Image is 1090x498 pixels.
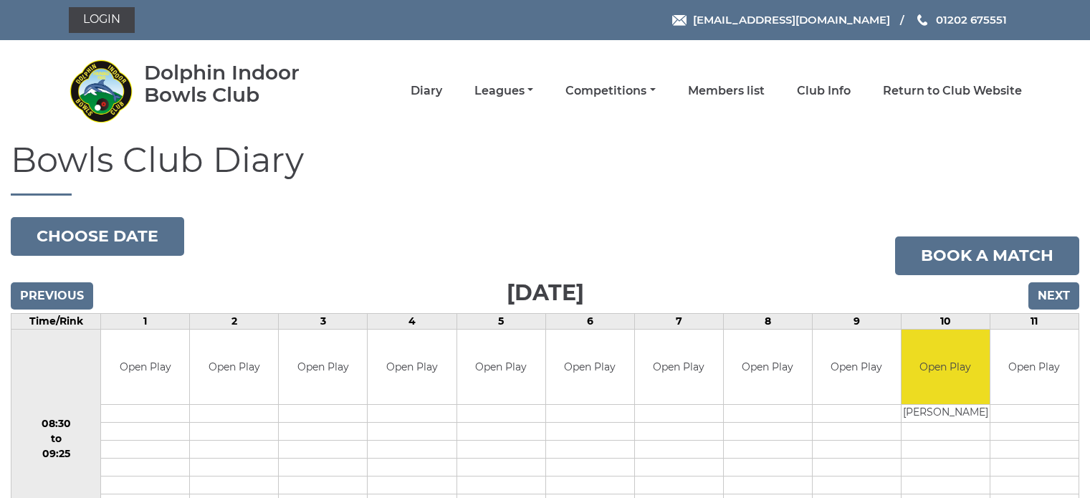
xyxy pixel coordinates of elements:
a: Club Info [797,83,851,99]
td: Open Play [990,330,1079,405]
input: Next [1028,282,1079,310]
td: 1 [101,313,190,329]
button: Choose date [11,217,184,256]
td: [PERSON_NAME] [902,405,990,423]
td: 7 [634,313,723,329]
a: Leagues [474,83,533,99]
a: Book a match [895,236,1079,275]
h1: Bowls Club Diary [11,141,1079,196]
td: 3 [279,313,368,329]
td: 6 [545,313,634,329]
a: Email [EMAIL_ADDRESS][DOMAIN_NAME] [672,11,890,28]
td: Open Play [101,330,189,405]
td: Open Play [813,330,901,405]
td: Open Play [368,330,456,405]
span: 01202 675551 [936,13,1007,27]
td: Open Play [190,330,278,405]
img: Dolphin Indoor Bowls Club [69,59,133,123]
td: 4 [368,313,456,329]
a: Return to Club Website [883,83,1022,99]
td: Open Play [546,330,634,405]
td: 10 [901,313,990,329]
td: 11 [990,313,1079,329]
td: Open Play [457,330,545,405]
td: Open Play [724,330,812,405]
td: 2 [190,313,279,329]
a: Members list [688,83,765,99]
a: Competitions [565,83,655,99]
td: Open Play [902,330,990,405]
td: Time/Rink [11,313,101,329]
div: Dolphin Indoor Bowls Club [144,62,341,106]
td: 8 [723,313,812,329]
img: Phone us [917,14,927,26]
td: Open Play [635,330,723,405]
input: Previous [11,282,93,310]
a: Diary [411,83,442,99]
a: Phone us 01202 675551 [915,11,1007,28]
span: [EMAIL_ADDRESS][DOMAIN_NAME] [693,13,890,27]
td: Open Play [279,330,367,405]
a: Login [69,7,135,33]
img: Email [672,15,687,26]
td: 9 [812,313,901,329]
td: 5 [456,313,545,329]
